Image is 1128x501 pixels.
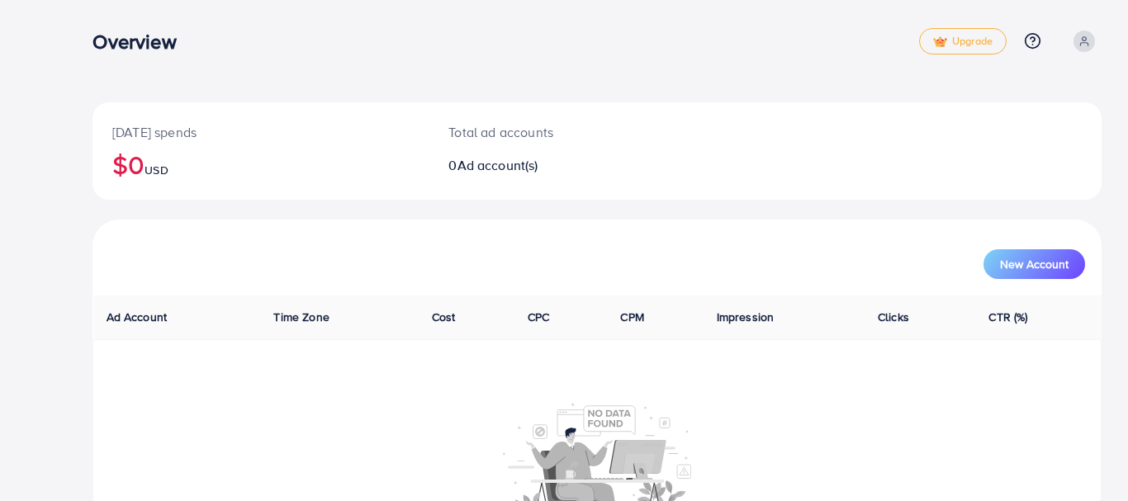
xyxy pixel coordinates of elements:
[448,122,661,142] p: Total ad accounts
[107,309,168,325] span: Ad Account
[983,249,1085,279] button: New Account
[112,122,409,142] p: [DATE] spends
[112,149,409,180] h2: $0
[1000,258,1069,270] span: New Account
[933,36,947,48] img: tick
[717,309,775,325] span: Impression
[620,309,643,325] span: CPM
[92,30,189,54] h3: Overview
[457,156,538,174] span: Ad account(s)
[432,309,456,325] span: Cost
[988,309,1027,325] span: CTR (%)
[919,28,1007,54] a: tickUpgrade
[448,158,661,173] h2: 0
[528,309,549,325] span: CPC
[145,162,168,178] span: USD
[933,35,993,48] span: Upgrade
[273,309,329,325] span: Time Zone
[878,309,909,325] span: Clicks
